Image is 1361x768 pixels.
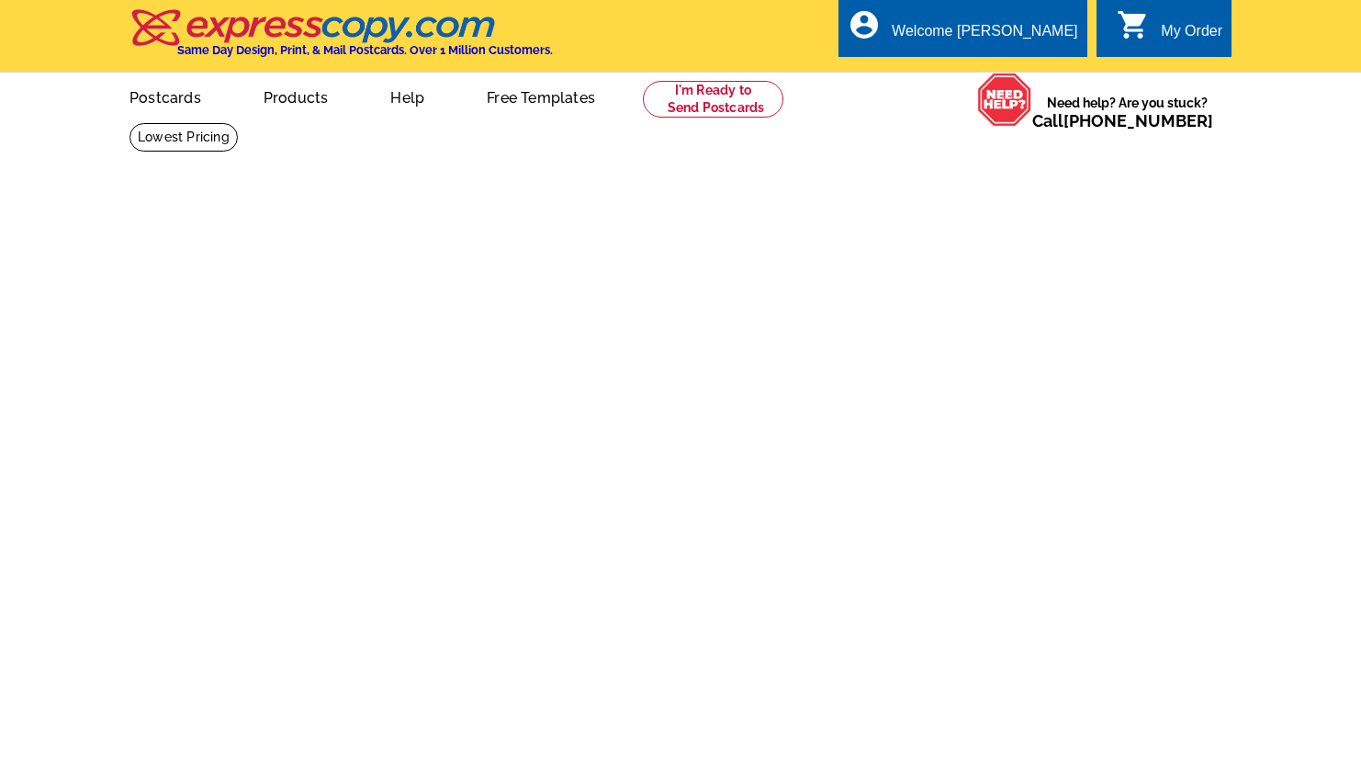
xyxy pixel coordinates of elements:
a: Help [361,74,454,118]
a: shopping_cart My Order [1117,20,1222,43]
div: My Order [1161,23,1222,49]
div: Welcome [PERSON_NAME] [892,23,1077,49]
span: Need help? Are you stuck? [1032,94,1222,130]
h4: Same Day Design, Print, & Mail Postcards. Over 1 Million Customers. [177,43,553,57]
span: Call [1032,111,1213,130]
i: account_circle [848,8,881,41]
a: Free Templates [457,74,624,118]
a: Same Day Design, Print, & Mail Postcards. Over 1 Million Customers. [129,22,553,57]
a: Products [234,74,358,118]
img: help [977,73,1032,127]
a: [PHONE_NUMBER] [1063,111,1213,130]
i: shopping_cart [1117,8,1150,41]
a: Postcards [100,74,231,118]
